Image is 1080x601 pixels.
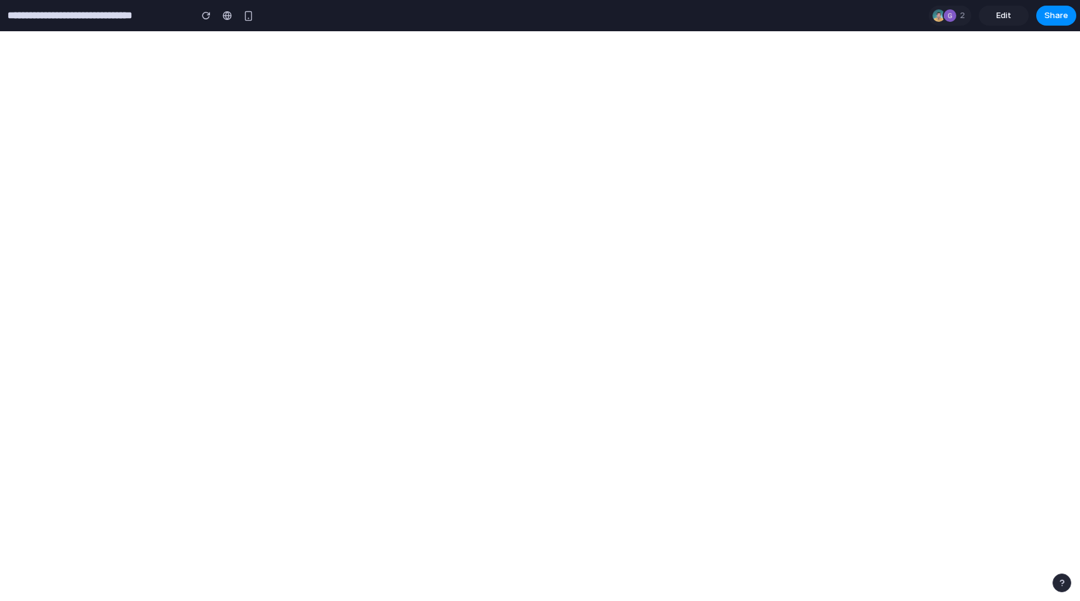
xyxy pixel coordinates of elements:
[1044,9,1068,22] span: Share
[960,9,969,22] span: 2
[929,6,971,26] div: 2
[979,6,1029,26] a: Edit
[1036,6,1076,26] button: Share
[996,9,1011,22] span: Edit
